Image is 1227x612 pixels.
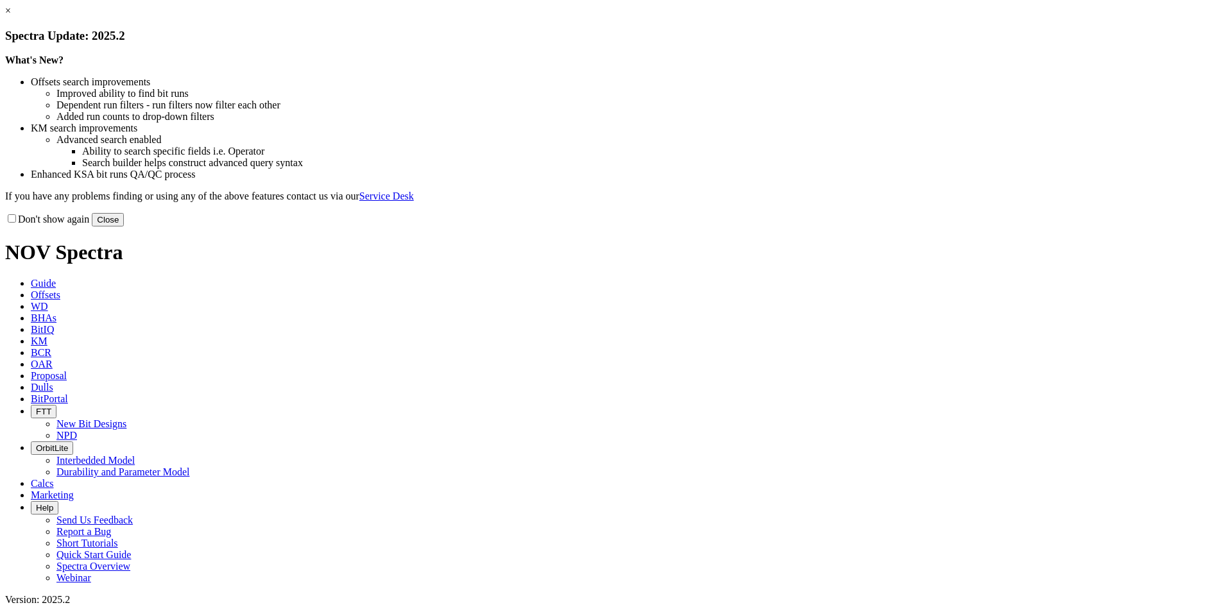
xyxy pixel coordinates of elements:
span: KM [31,336,47,346]
span: WD [31,301,48,312]
span: OrbitLite [36,443,68,453]
a: Send Us Feedback [56,514,133,525]
span: BitPortal [31,393,68,404]
span: OAR [31,359,53,370]
li: Enhanced KSA bit runs QA/QC process [31,169,1222,180]
a: Quick Start Guide [56,549,131,560]
h1: NOV Spectra [5,241,1222,264]
div: Version: 2025.2 [5,594,1222,606]
label: Don't show again [5,214,89,225]
a: Short Tutorials [56,538,118,548]
a: Service Desk [359,191,414,201]
strong: What's New? [5,55,64,65]
li: Added run counts to drop-down filters [56,111,1222,123]
button: Close [92,213,124,226]
p: If you have any problems finding or using any of the above features contact us via our [5,191,1222,202]
a: Interbedded Model [56,455,135,466]
span: Help [36,503,53,513]
a: × [5,5,11,16]
span: Marketing [31,489,74,500]
a: Report a Bug [56,526,111,537]
span: Offsets [31,289,60,300]
span: BitIQ [31,324,54,335]
li: Dependent run filters - run filters now filter each other [56,99,1222,111]
span: Guide [31,278,56,289]
input: Don't show again [8,214,16,223]
li: Offsets search improvements [31,76,1222,88]
h3: Spectra Update: 2025.2 [5,29,1222,43]
span: FTT [36,407,51,416]
li: Improved ability to find bit runs [56,88,1222,99]
span: Calcs [31,478,54,489]
a: Spectra Overview [56,561,130,572]
span: BHAs [31,312,56,323]
span: BCR [31,347,51,358]
span: Dulls [31,382,53,393]
li: Search builder helps construct advanced query syntax [82,157,1222,169]
span: Proposal [31,370,67,381]
a: New Bit Designs [56,418,126,429]
li: Advanced search enabled [56,134,1222,146]
a: Durability and Parameter Model [56,466,190,477]
a: NPD [56,430,77,441]
li: Ability to search specific fields i.e. Operator [82,146,1222,157]
a: Webinar [56,572,91,583]
li: KM search improvements [31,123,1222,134]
